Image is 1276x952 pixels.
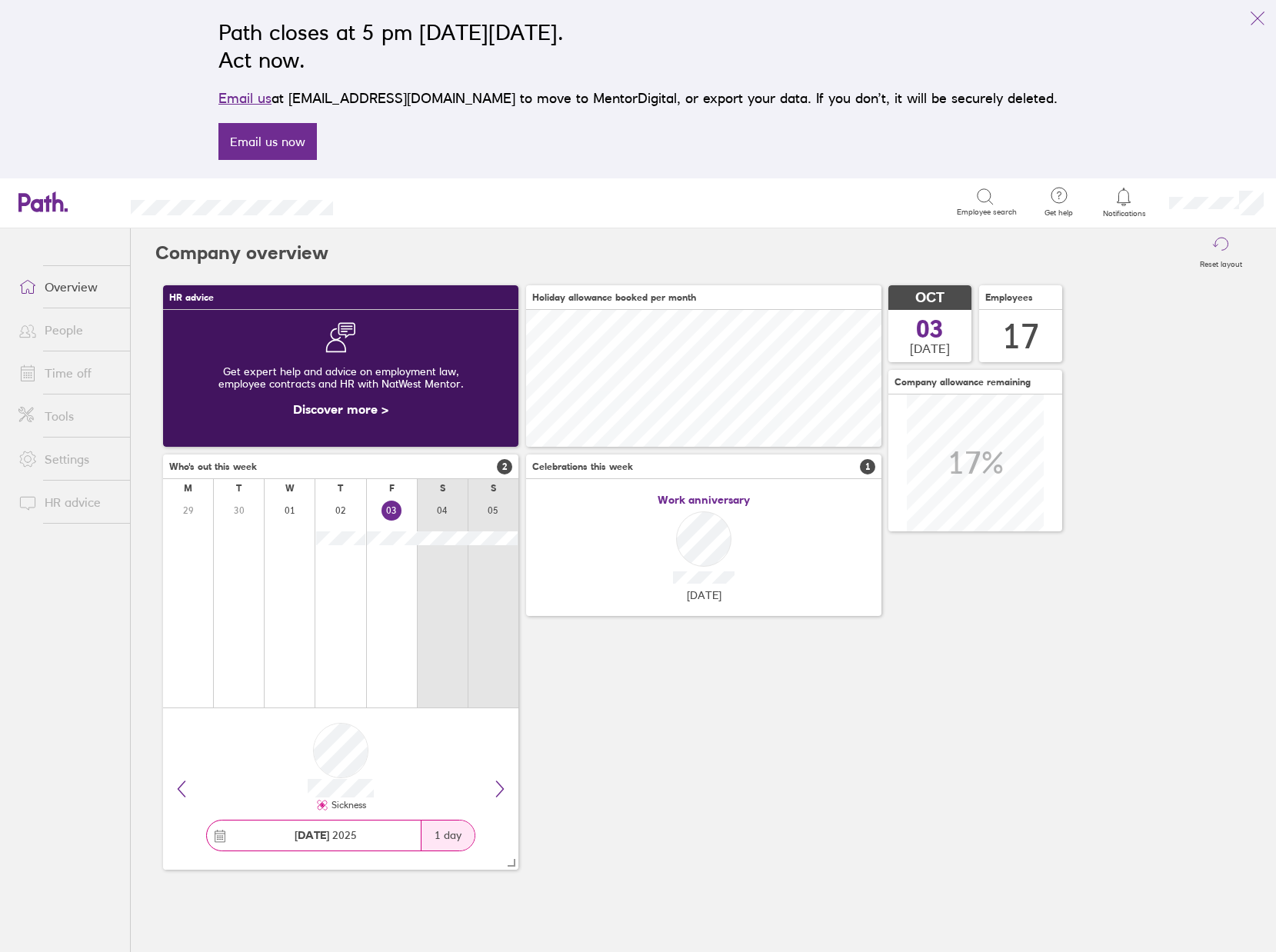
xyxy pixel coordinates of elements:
[169,461,257,472] span: Who's out this week
[1099,186,1149,218] a: Notifications
[957,208,1017,217] span: Employee search
[375,195,414,208] div: Search
[491,483,496,494] div: S
[295,829,357,841] span: 2025
[6,271,130,302] a: Overview
[860,459,875,474] span: 1
[389,483,395,494] div: F
[338,483,343,494] div: T
[421,821,475,850] div: 1 day
[184,483,192,494] div: M
[236,483,242,494] div: T
[155,228,328,278] h2: Company overview
[915,290,945,306] span: OCT
[218,18,1058,74] h2: Path closes at 5 pm [DATE][DATE]. Act now.
[895,377,1031,388] span: Company allowance remaining
[6,444,130,474] a: Settings
[295,828,329,842] strong: [DATE]
[1002,317,1039,356] div: 17
[985,292,1033,303] span: Employees
[1099,209,1149,218] span: Notifications
[440,483,445,494] div: S
[658,494,750,506] span: Work anniversary
[218,88,1058,109] p: at [EMAIL_ADDRESS][DOMAIN_NAME] to move to MentorDigital, or export your data. If you don’t, it w...
[910,341,950,355] span: [DATE]
[293,401,388,417] a: Discover more >
[6,315,130,345] a: People
[532,461,633,472] span: Celebrations this week
[916,317,944,341] span: 03
[497,459,512,474] span: 2
[532,292,696,303] span: Holiday allowance booked per month
[218,123,317,160] a: Email us now
[328,800,366,811] div: Sickness
[1034,208,1084,218] span: Get help
[218,90,272,106] a: Email us
[1191,255,1251,269] label: Reset layout
[285,483,295,494] div: W
[1191,228,1251,278] button: Reset layout
[6,401,130,431] a: Tools
[6,487,130,518] a: HR advice
[169,292,214,303] span: HR advice
[175,353,506,402] div: Get expert help and advice on employment law, employee contracts and HR with NatWest Mentor.
[6,358,130,388] a: Time off
[687,589,721,601] span: [DATE]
